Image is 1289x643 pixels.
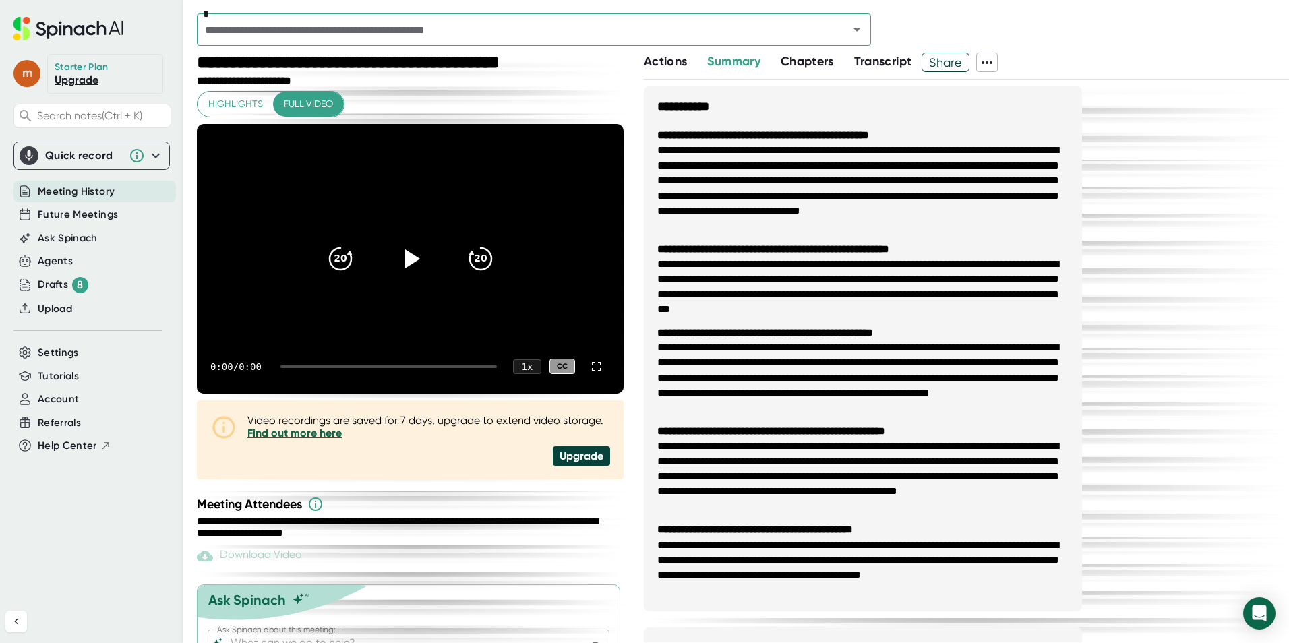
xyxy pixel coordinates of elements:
[38,253,73,269] button: Agents
[854,53,912,71] button: Transcript
[38,301,72,317] button: Upload
[13,60,40,87] span: m
[513,359,541,374] div: 1 x
[38,438,111,454] button: Help Center
[5,611,27,632] button: Collapse sidebar
[38,184,115,200] button: Meeting History
[1243,597,1276,630] div: Open Intercom Messenger
[273,92,344,117] button: Full video
[210,361,264,372] div: 0:00 / 0:00
[208,592,286,608] div: Ask Spinach
[72,277,88,293] div: 8
[549,359,575,374] div: CC
[284,96,333,113] span: Full video
[781,54,834,69] span: Chapters
[553,446,610,466] div: Upgrade
[854,54,912,69] span: Transcript
[922,51,969,74] span: Share
[38,277,88,293] div: Drafts
[38,415,81,431] button: Referrals
[644,54,687,69] span: Actions
[781,53,834,71] button: Chapters
[38,345,79,361] button: Settings
[208,96,263,113] span: Highlights
[644,53,687,71] button: Actions
[37,109,167,122] span: Search notes (Ctrl + K)
[707,53,760,71] button: Summary
[847,20,866,39] button: Open
[197,496,627,512] div: Meeting Attendees
[197,548,302,564] div: Paid feature
[45,149,122,162] div: Quick record
[922,53,969,72] button: Share
[38,369,79,384] button: Tutorials
[38,277,88,293] button: Drafts 8
[198,92,274,117] button: Highlights
[38,438,97,454] span: Help Center
[38,207,118,222] button: Future Meetings
[707,54,760,69] span: Summary
[247,414,610,439] div: Video recordings are saved for 7 days, upgrade to extend video storage.
[55,73,98,86] a: Upgrade
[20,142,164,169] div: Quick record
[247,427,342,439] a: Find out more here
[38,392,79,407] button: Account
[55,61,109,73] div: Starter Plan
[38,231,98,246] button: Ask Spinach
